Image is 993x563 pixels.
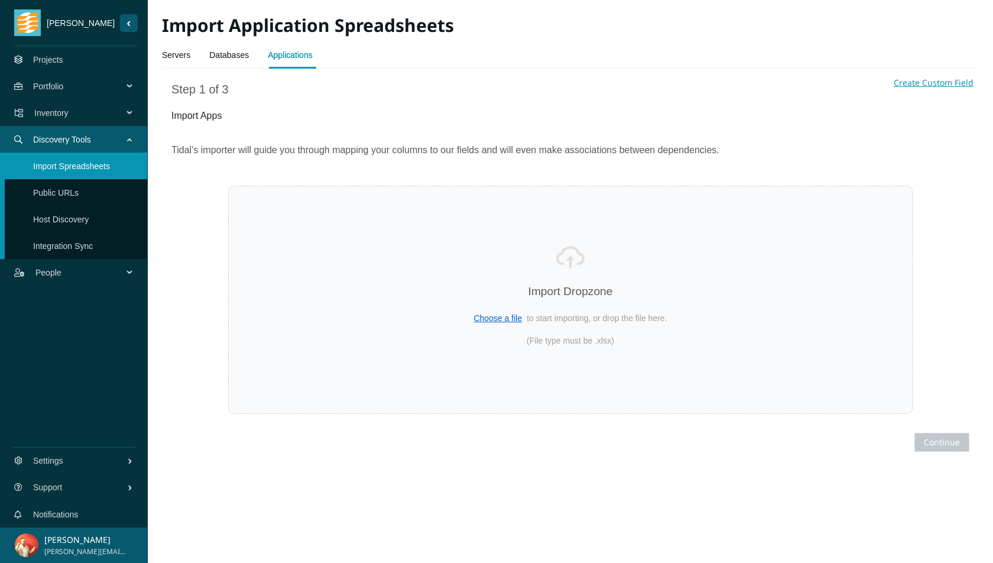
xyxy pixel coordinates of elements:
span: People [35,255,128,290]
span: Create Custom Field [894,76,973,89]
h1: Import Apps [171,108,969,123]
img: tidal_logo.png [17,9,38,36]
a: Integration Sync [33,241,93,251]
span: Discovery Tools [33,122,128,157]
span: Portfolio [33,69,128,104]
button: Continue [914,433,969,452]
span: Choose a file [473,313,522,323]
span: cloud-upload [556,243,585,271]
span: [PERSON_NAME] [41,17,120,30]
span: Tidal’s importer will guide you through mapping your columns to our fields and will even make ass... [171,143,969,157]
a: Databases [209,43,249,67]
a: Public URLs [33,188,79,198]
a: Applications [268,43,313,67]
a: Notifications [33,510,78,519]
a: Projects [33,55,63,64]
span: [PERSON_NAME][EMAIL_ADDRESS][DOMAIN_NAME] [44,546,126,558]
h2: Import Application Spreadsheets [162,14,570,38]
span: Step 1 of 3 [171,80,969,99]
a: Host Discovery [33,215,89,224]
a: Import Spreadsheets [33,161,110,171]
h3: Import Dropzone [285,283,855,300]
button: Create Custom Field [893,73,974,92]
p: [PERSON_NAME] [44,533,126,546]
span: Support [33,470,127,505]
img: a6b5a314a0dd5097ef3448b4b2654462 [15,533,38,557]
a: Servers [162,43,190,67]
span: Settings [33,443,127,478]
span: Inventory [34,95,128,131]
span: (File type must be .xlsx) [285,334,855,347]
span: to start importing, or drop the file here. [527,313,667,323]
